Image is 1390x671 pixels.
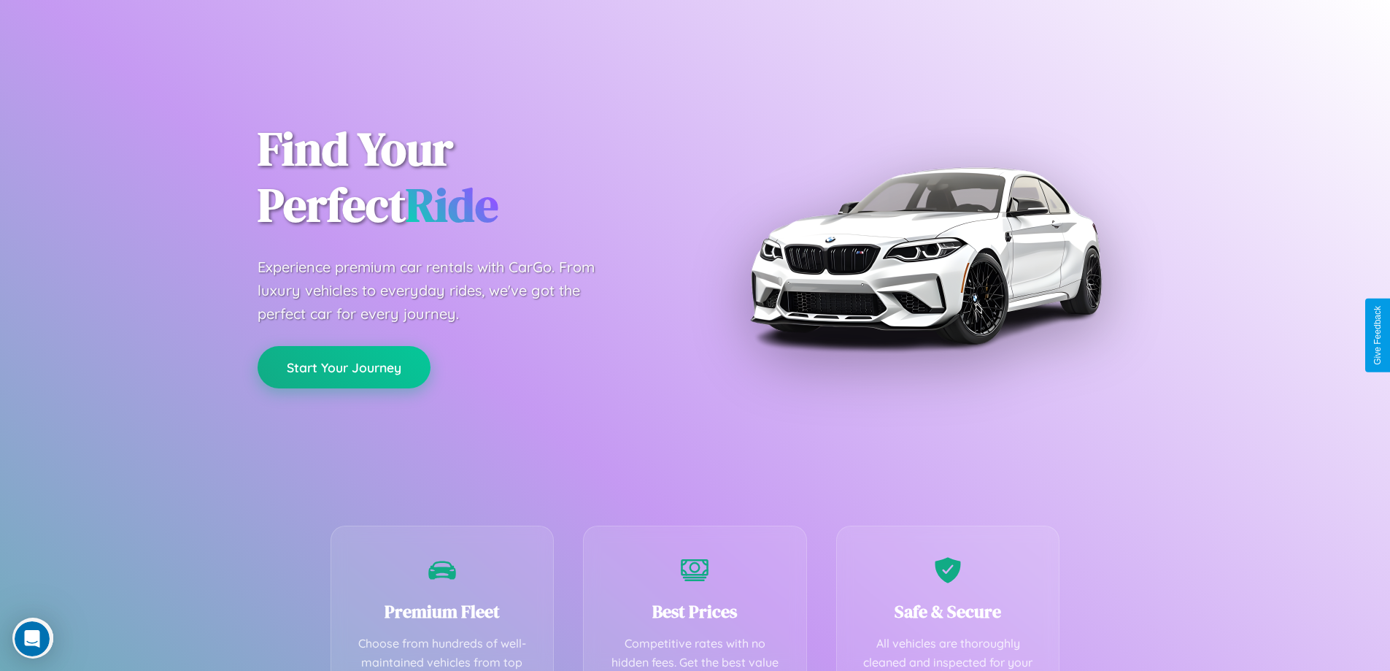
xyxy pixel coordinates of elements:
span: Ride [406,173,498,237]
iframe: Intercom live chat discovery launcher [12,618,53,659]
h3: Best Prices [606,599,784,624]
button: Start Your Journey [258,346,430,388]
img: Premium BMW car rental vehicle [743,73,1108,438]
h1: Find Your Perfect [258,121,673,234]
p: Experience premium car rentals with CarGo. From luxury vehicles to everyday rides, we've got the ... [258,256,622,326]
iframe: Intercom live chat [15,621,50,656]
div: Open Intercom Messenger [6,6,271,46]
h3: Safe & Secure [859,599,1038,624]
h3: Premium Fleet [353,599,532,624]
div: Give Feedback [1372,306,1383,365]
